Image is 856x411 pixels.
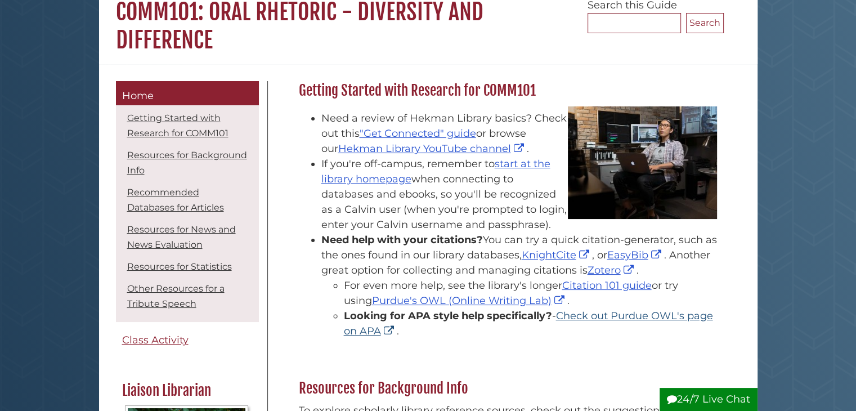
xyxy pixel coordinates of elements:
a: EasyBib [607,249,664,261]
a: Hekman Library YouTube channel [338,142,527,155]
strong: Need help with your citations? [321,234,483,246]
h2: Resources for Background Info [293,379,724,397]
a: Check out Purdue OWL's page on APA [344,310,713,337]
li: For even more help, see the library's longer or try using . [344,278,718,309]
a: "Get Connected" guide [360,127,476,140]
a: Citation 101 guide [562,279,652,292]
a: KnightCite [522,249,592,261]
li: If you're off-campus, remember to when connecting to databases and ebooks, so you'll be recognize... [321,157,718,233]
strong: Looking for APA style help specifically? [344,310,552,322]
h2: Getting Started with Research for COMM101 [293,82,724,100]
span: Home [122,90,154,102]
a: Purdue's OWL (Online Writing Lab) [372,294,567,307]
a: Resources for Statistics [127,261,232,272]
a: Resources for Background Info [127,150,247,176]
span: Class Activity [122,334,189,346]
a: Resources for News and News Evaluation [127,224,236,250]
a: Getting Started with Research for COMM101 [127,113,228,139]
button: Search [686,13,724,33]
a: Class Activity [116,328,259,353]
a: start at the library homepage [321,158,550,185]
button: 24/7 Live Chat [660,388,758,411]
li: You can try a quick citation-generator, such as the ones found in our library databases, , or . A... [321,233,718,339]
a: Home [116,81,259,106]
li: - . [344,309,718,339]
a: Zotero [588,264,637,276]
a: Other Resources for a Tribute Speech [127,283,225,309]
a: Recommended Databases for Articles [127,187,224,213]
h2: Liaison Librarian [116,382,257,400]
li: Need a review of Hekman Library basics? Check out this or browse our . [321,111,718,157]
